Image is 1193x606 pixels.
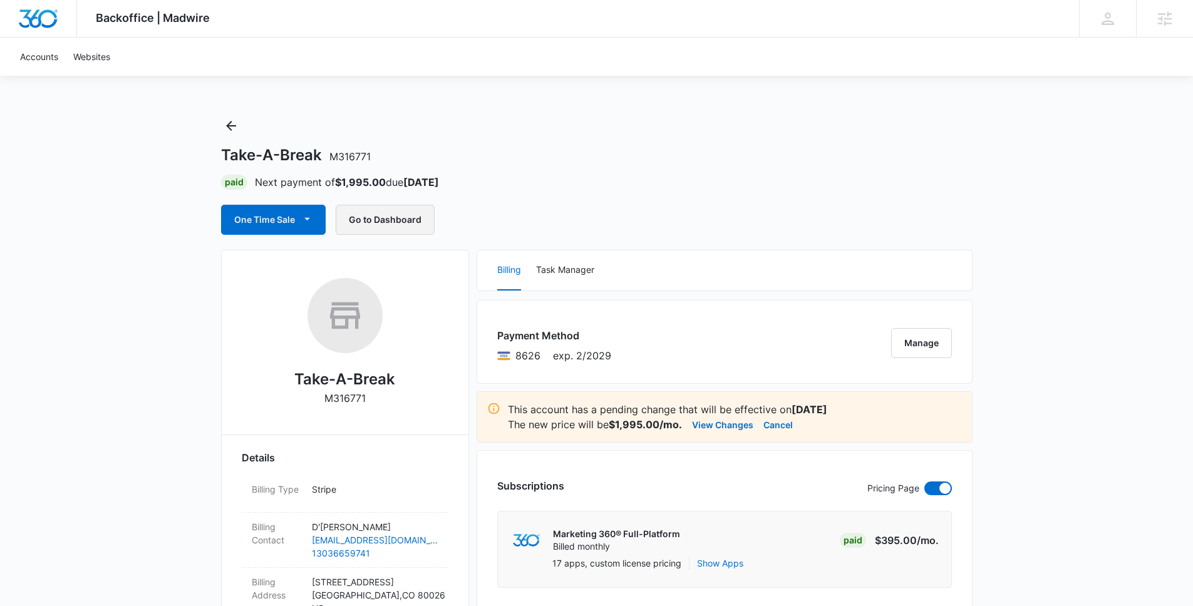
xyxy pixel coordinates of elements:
p: Next payment of due [255,175,439,190]
dt: Billing Address [252,575,302,602]
button: Show Apps [697,557,743,570]
p: This account has a pending change that will be effective on [508,402,962,417]
p: Pricing Page [867,481,919,495]
div: Billing TypeStripe [242,475,448,513]
p: 17 apps, custom license pricing [552,557,681,570]
button: Back [221,116,241,136]
button: Cancel [763,417,793,432]
a: 13036659741 [312,547,438,560]
span: /mo. [917,534,939,547]
p: Stripe [312,483,438,496]
button: Task Manager [536,250,594,290]
span: exp. 2/2029 [553,348,611,363]
strong: [DATE] [403,176,439,188]
button: Go to Dashboard [336,205,435,235]
p: M316771 [324,391,366,406]
h1: Take-A-Break [221,146,371,165]
button: Manage [891,328,952,358]
h3: Subscriptions [497,478,564,493]
button: One Time Sale [221,205,326,235]
div: Paid [840,533,866,548]
p: The new price will be [508,417,682,432]
img: marketing360Logo [513,534,540,547]
span: Details [242,450,275,465]
button: View Changes [692,417,753,432]
p: D'[PERSON_NAME] [312,520,438,533]
span: M316771 [329,150,371,163]
strong: $1,995.00 [335,176,386,188]
a: Accounts [13,38,66,76]
a: Websites [66,38,118,76]
dt: Billing Contact [252,520,302,547]
h3: Payment Method [497,328,611,343]
p: Marketing 360® Full-Platform [553,528,680,540]
div: Paid [221,175,247,190]
h2: Take-A-Break [294,368,395,391]
dt: Billing Type [252,483,302,496]
button: Billing [497,250,521,290]
strong: [DATE] [792,403,827,416]
p: $395.00 [875,533,939,548]
span: Backoffice | Madwire [96,11,210,24]
a: [EMAIL_ADDRESS][DOMAIN_NAME] [312,533,438,547]
div: Billing ContactD'[PERSON_NAME][EMAIL_ADDRESS][DOMAIN_NAME]13036659741 [242,513,448,568]
p: Billed monthly [553,540,680,553]
span: Visa ending with [515,348,540,363]
strong: $1,995.00/mo. [609,418,682,431]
